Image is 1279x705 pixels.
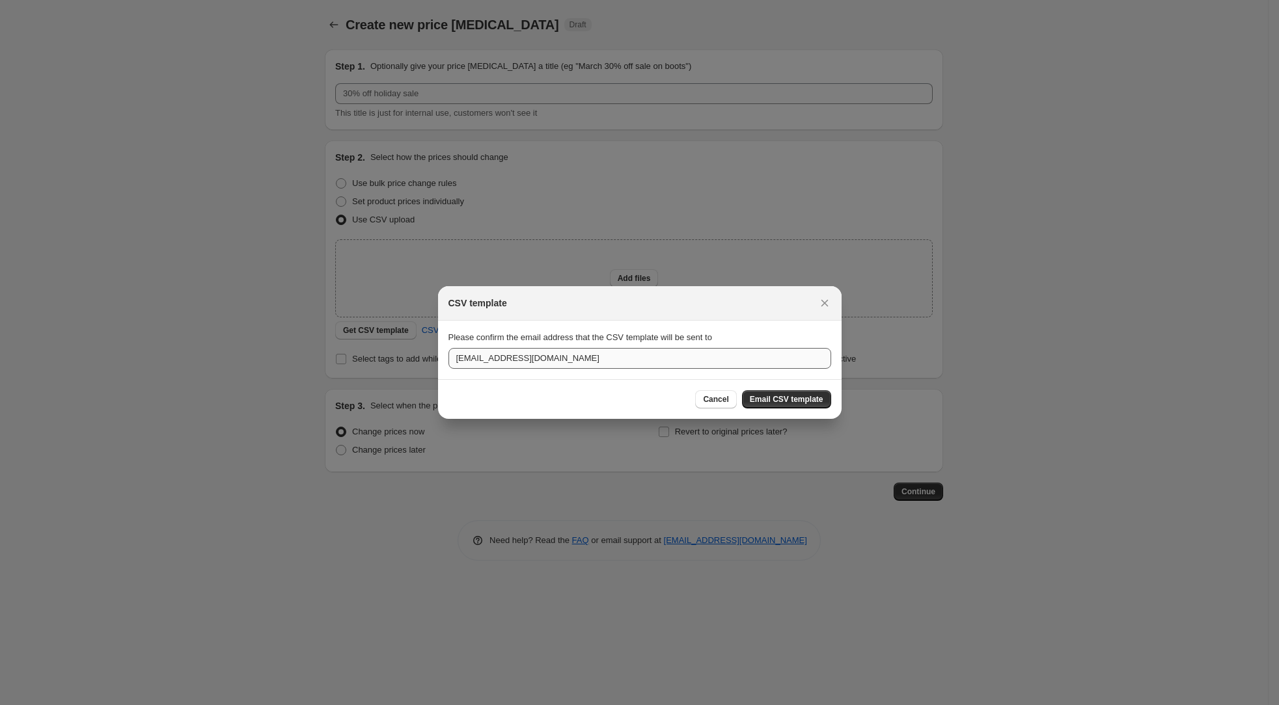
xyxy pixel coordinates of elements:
span: Cancel [703,394,728,405]
button: Email CSV template [742,390,831,408]
button: Close [816,294,834,312]
span: Email CSV template [750,394,823,405]
button: Cancel [695,390,736,408]
h2: CSV template [448,297,507,310]
span: Please confirm the email address that the CSV template will be sent to [448,332,712,342]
